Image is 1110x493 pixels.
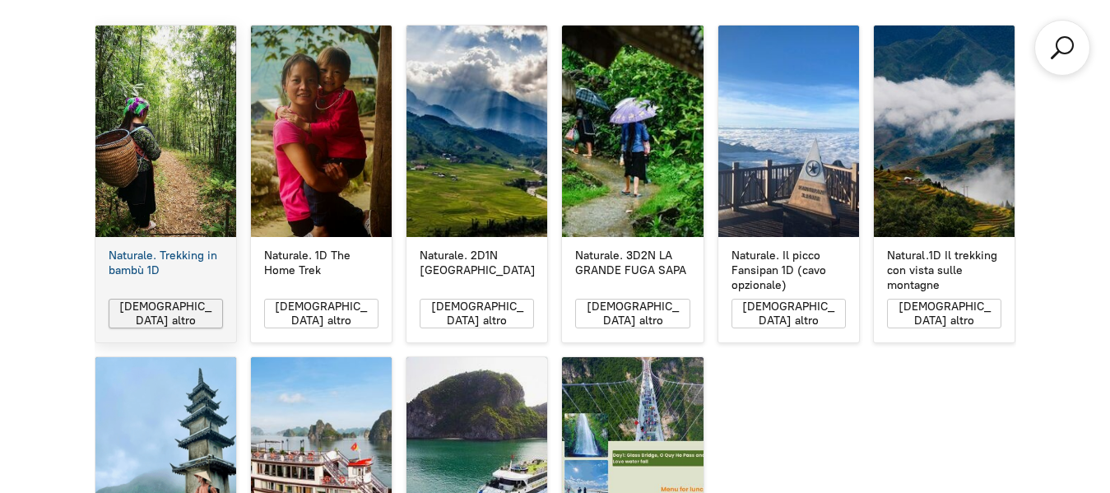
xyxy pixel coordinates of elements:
a: Cerca prodotti [1047,33,1077,63]
font: Naturale. 1D The Home Trek [264,249,351,277]
font: [DEMOGRAPHIC_DATA] altro [431,300,523,328]
font: [DEMOGRAPHIC_DATA] altro [119,300,211,328]
font: Natural.1D Il trekking con vista sulle montagne [887,249,997,292]
button: [DEMOGRAPHIC_DATA] altro [264,299,379,328]
a: Natural.1D Il trekking con vista sulle montagne [874,249,1015,294]
button: [DEMOGRAPHIC_DATA] altro [575,299,690,328]
a: Naturale. 3D2N LA GRANDE FUGA SAPA [562,26,703,237]
font: Naturale. 2D1N [GEOGRAPHIC_DATA] [420,249,536,277]
font: Naturale. Trekking in bambù 1D [109,249,217,277]
button: [DEMOGRAPHIC_DATA] altro [109,299,223,328]
a: Natural.1D Il trekking con vista sulle montagne [874,26,1015,237]
font: [DEMOGRAPHIC_DATA] altro [275,300,367,328]
a: Naturale. 1D The Home Trek [251,26,392,237]
button: [DEMOGRAPHIC_DATA] altro [731,299,846,328]
a: Naturale. 3D2N LA GRANDE FUGA SAPA [562,249,703,278]
a: Naturale. 1D The Home Trek [251,249,392,278]
font: Naturale. Il picco Fansipan 1D (cavo opzionale) [731,249,826,292]
a: Naturale. 2D1N Valle di Muong Hoa [406,26,547,237]
a: Naturale. Il picco Fansipan 1D (cavo opzionale) [718,249,859,294]
button: [DEMOGRAPHIC_DATA] altro [420,299,534,328]
a: Naturale. Trekking in bambù 1D [95,249,236,278]
a: Naturale. 2D1N [GEOGRAPHIC_DATA] [406,249,547,278]
font: [DEMOGRAPHIC_DATA] altro [899,300,991,328]
font: [DEMOGRAPHIC_DATA] altro [742,300,834,328]
font: [DEMOGRAPHIC_DATA] altro [587,300,679,328]
button: [DEMOGRAPHIC_DATA] altro [887,299,1001,328]
a: Naturale. Trekking in bambù 1D [95,26,236,237]
font: Naturale. 3D2N LA GRANDE FUGA SAPA [575,249,686,277]
a: Naturale. Il picco Fansipan 1D (cavo opzionale) [718,26,859,237]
